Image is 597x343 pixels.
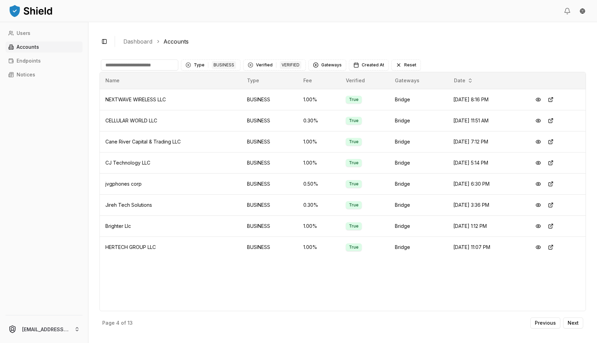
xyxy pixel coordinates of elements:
span: Created At [362,62,384,68]
span: [DATE] 8:16 PM [453,96,489,102]
button: Previous [530,317,560,328]
img: ShieldPay Logo [8,4,53,18]
span: CELLULAR WORLD LLC [105,118,157,123]
span: jvgphones corp [105,181,142,187]
td: BUSINESS [241,194,297,215]
span: 1.00 % [303,96,317,102]
button: Clear Verified filterVerifiedVERIFIED [243,59,306,71]
button: Clear Type filterTypeBUSINESS [181,59,240,71]
a: Notices [6,69,83,80]
span: Bridge [395,181,410,187]
div: VERIFIED [280,61,301,69]
p: of [121,321,126,325]
span: CJ Technology LLC [105,160,150,166]
span: Jireh Tech Solutions [105,202,152,208]
button: Date [451,75,476,86]
span: HERTECH GROUP LLC [105,244,156,250]
th: Verified [340,72,390,89]
p: Next [568,321,579,325]
span: Bridge [395,160,410,166]
span: [DATE] 3:36 PM [453,202,489,208]
span: [DATE] 5:14 PM [453,160,488,166]
span: Cane River Capital & Trading LLC [105,139,181,145]
span: 0.50 % [303,181,318,187]
button: Next [563,317,583,328]
span: Bridge [395,139,410,145]
div: Clear Type filter [186,62,191,68]
span: Bridge [395,202,410,208]
span: 1.00 % [303,139,317,145]
td: BUSINESS [241,215,297,237]
p: [EMAIL_ADDRESS][DOMAIN_NAME] [22,326,69,333]
p: Previous [535,321,556,325]
button: Gateways [309,59,346,71]
nav: breadcrumb [123,37,580,46]
td: BUSINESS [241,131,297,152]
a: Accounts [6,41,83,53]
td: BUSINESS [241,110,297,131]
td: BUSINESS [241,173,297,194]
span: 0.30 % [303,118,318,123]
p: Notices [17,72,35,77]
span: Bridge [395,118,410,123]
p: 4 [116,321,120,325]
span: [DATE] 6:30 PM [453,181,490,187]
div: Clear Verified filter [248,62,253,68]
span: 1.00 % [303,244,317,250]
span: [DATE] 1:12 PM [453,223,487,229]
span: 1.00 % [303,223,317,229]
a: Accounts [163,37,189,46]
span: Bridge [395,96,410,102]
p: Page [102,321,115,325]
p: Endpoints [17,58,41,63]
span: [DATE] 7:12 PM [453,139,488,145]
th: Gateways [389,72,448,89]
span: Bridge [395,244,410,250]
th: Fee [298,72,340,89]
span: NEXTWAVE WIRELESS LLC [105,96,166,102]
span: Brighter Llc [105,223,131,229]
th: Name [100,72,241,89]
button: Created At [349,59,389,71]
div: BUSINESS [212,61,236,69]
span: 0.30 % [303,202,318,208]
td: BUSINESS [241,237,297,258]
a: Endpoints [6,55,83,66]
span: 1.00 % [303,160,317,166]
span: [DATE] 11:51 AM [453,118,489,123]
p: Users [17,31,30,36]
span: [DATE] 11:07 PM [453,244,490,250]
a: Users [6,28,83,39]
th: Type [241,72,297,89]
button: [EMAIL_ADDRESS][DOMAIN_NAME] [3,318,85,340]
span: Bridge [395,223,410,229]
a: Dashboard [123,37,152,46]
td: BUSINESS [241,89,297,110]
td: BUSINESS [241,152,297,173]
button: Reset filters [391,59,421,71]
p: 13 [127,321,133,325]
p: Accounts [17,45,39,49]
